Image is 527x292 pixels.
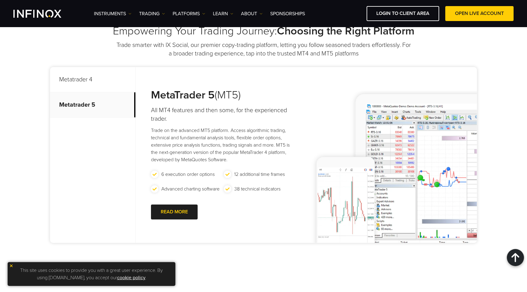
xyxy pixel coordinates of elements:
[94,10,131,17] a: Instruments
[139,10,165,17] a: TRADING
[50,24,477,38] h2: Empowering Your Trading Journey:
[151,88,296,102] h3: (MT5)
[11,265,172,283] p: This site uses cookies to provide you with a great user experience. By using [DOMAIN_NAME], you a...
[270,10,305,17] a: SPONSORSHIPS
[151,127,296,163] p: Trade on the advanced MT5 platform. Access algorithmic trading, technical and fundamental analysi...
[13,10,76,18] a: INFINOX Logo
[161,185,220,193] p: Advanced charting software
[277,24,414,37] strong: Choosing the Right Platform
[241,10,263,17] a: ABOUT
[50,67,135,92] p: Metatrader 4
[151,88,215,101] strong: MetaTrader 5
[9,264,13,268] img: yellow close icon
[50,92,135,118] p: Metatrader 5
[151,106,296,123] h4: All MT4 features and then some, for the experienced trader.
[151,205,198,219] a: READ MORE
[116,41,411,58] p: Trade smarter with IX Social, our premier copy-trading platform, letting you follow seasoned trad...
[173,10,205,17] a: PLATFORMS
[213,10,233,17] a: Learn
[445,6,514,21] a: OPEN LIVE ACCOUNT
[234,171,285,178] p: 12 additional time frames
[234,185,281,193] p: 38 technical indicators
[367,6,439,21] a: LOGIN TO CLIENT AREA
[117,275,145,281] a: cookie policy
[161,171,215,178] p: 6 execution order options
